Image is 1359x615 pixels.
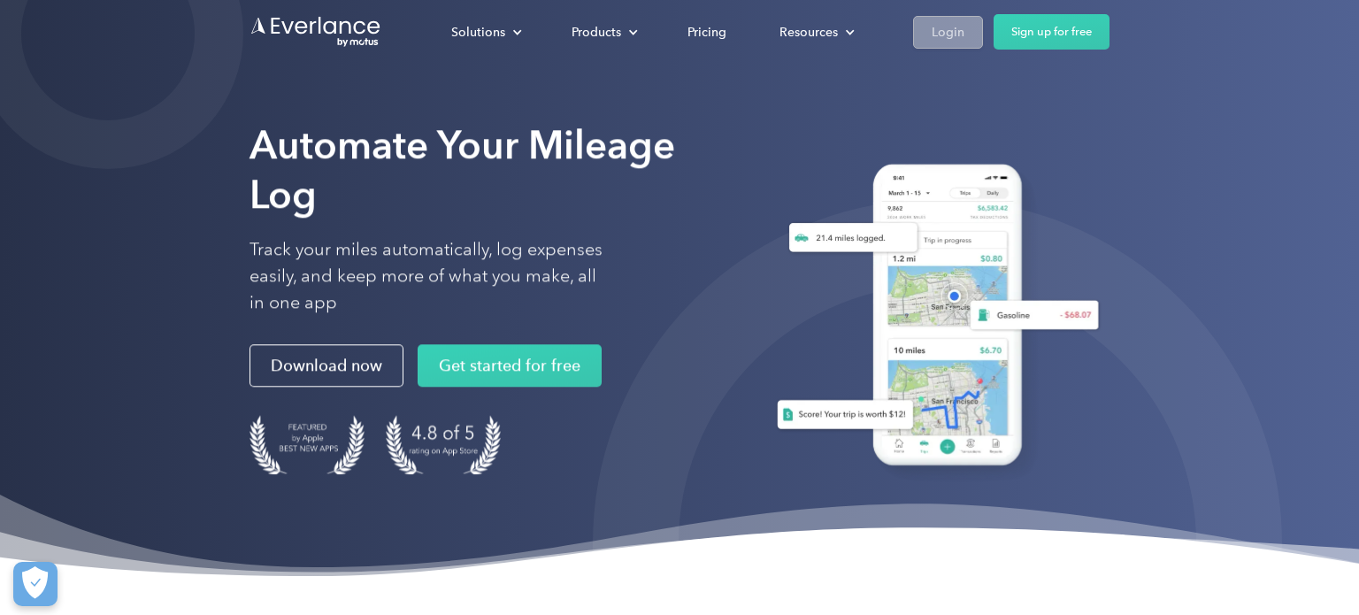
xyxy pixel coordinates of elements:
[994,14,1109,50] a: Sign up for free
[418,344,602,387] a: Get started for free
[670,17,744,48] a: Pricing
[451,21,505,43] div: Solutions
[913,16,983,49] a: Login
[250,415,365,474] img: Badge for Featured by Apple Best New Apps
[434,17,536,48] div: Solutions
[687,21,726,43] div: Pricing
[250,236,603,316] p: Track your miles automatically, log expenses easily, and keep more of what you make, all in one app
[779,21,838,43] div: Resources
[13,562,58,606] button: Cookies Settings
[762,17,869,48] div: Resources
[756,150,1109,486] img: Everlance, mileage tracker app, expense tracking app
[250,15,382,49] a: Go to homepage
[932,21,964,43] div: Login
[386,415,501,474] img: 4.9 out of 5 stars on the app store
[554,17,652,48] div: Products
[250,121,675,218] strong: Automate Your Mileage Log
[250,344,403,387] a: Download now
[572,21,621,43] div: Products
